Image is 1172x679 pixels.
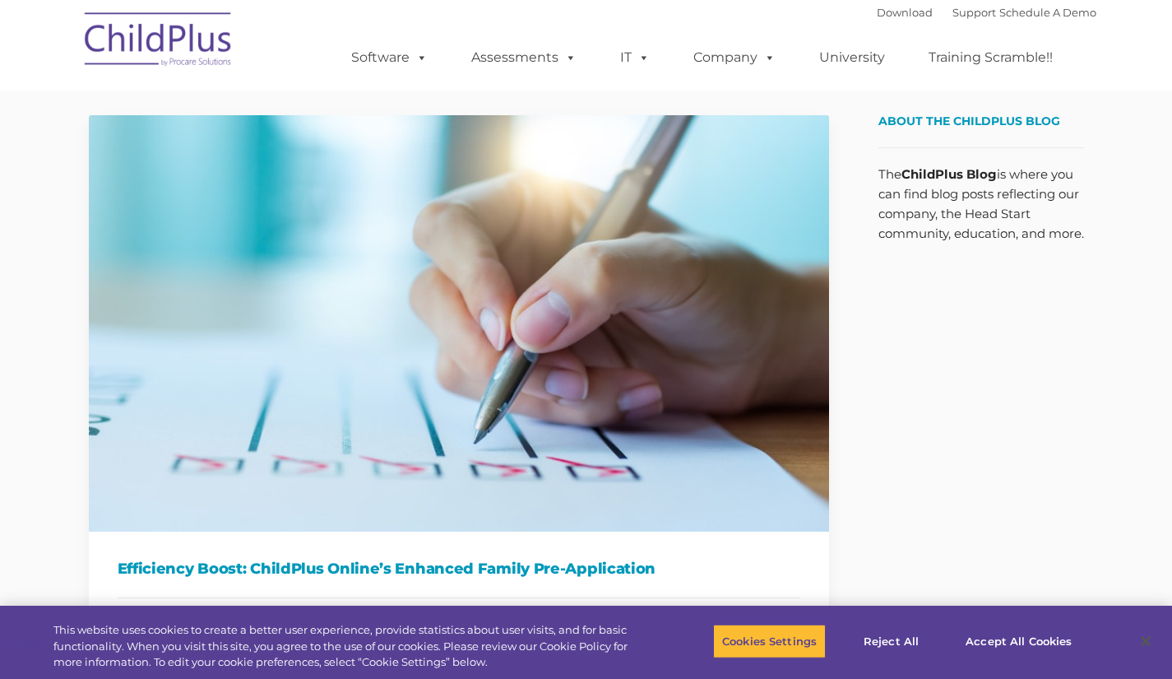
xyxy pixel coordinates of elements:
[76,1,241,83] img: ChildPlus by Procare Solutions
[877,6,1096,19] font: |
[803,41,901,74] a: University
[957,624,1081,658] button: Accept All Cookies
[713,624,826,658] button: Cookies Settings
[952,6,996,19] a: Support
[604,41,666,74] a: IT
[53,622,645,671] div: This website uses cookies to create a better user experience, provide statistics about user visit...
[877,6,933,19] a: Download
[89,115,829,532] img: Efficiency Boost: ChildPlus Online's Enhanced Family Pre-Application Process - Streamlining Appli...
[878,165,1084,244] p: The is where you can find blog posts reflecting our company, the Head Start community, education,...
[455,41,593,74] a: Assessments
[677,41,792,74] a: Company
[118,556,800,581] h1: Efficiency Boost: ChildPlus Online’s Enhanced Family Pre-Application
[878,114,1060,128] span: About the ChildPlus Blog
[912,41,1069,74] a: Training Scramble!!
[840,624,943,658] button: Reject All
[901,166,997,182] strong: ChildPlus Blog
[999,6,1096,19] a: Schedule A Demo
[335,41,444,74] a: Software
[1128,623,1164,659] button: Close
